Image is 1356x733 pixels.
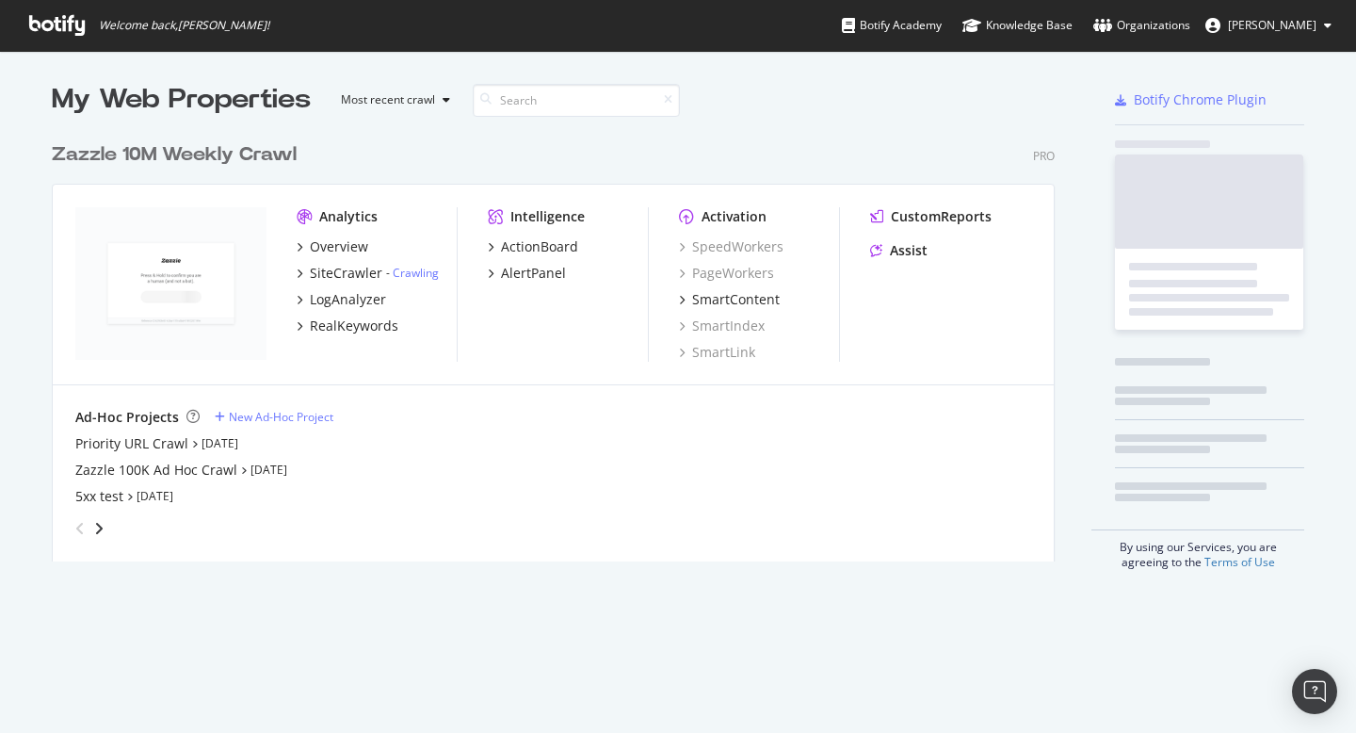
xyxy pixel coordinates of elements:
input: Search [473,84,680,117]
button: Most recent crawl [326,85,458,115]
div: Knowledge Base [962,16,1073,35]
div: Open Intercom Messenger [1292,669,1337,714]
div: Assist [890,241,928,260]
a: SpeedWorkers [679,237,783,256]
div: SiteCrawler [310,264,382,283]
div: CustomReports [891,207,992,226]
a: Crawling [393,265,439,281]
div: By using our Services, you are agreeing to the [1091,529,1304,570]
div: AlertPanel [501,264,566,283]
div: Intelligence [510,207,585,226]
a: New Ad-Hoc Project [215,409,333,425]
a: [DATE] [137,488,173,504]
div: Botify Academy [842,16,942,35]
div: angle-right [92,519,105,538]
a: SiteCrawler- Crawling [297,264,439,283]
div: angle-left [68,513,92,544]
div: grid [52,119,1070,562]
a: Zazzle 100K Ad Hoc Crawl [75,461,237,480]
a: RealKeywords [297,317,398,335]
a: Overview [297,237,368,256]
a: SmartIndex [679,317,765,335]
div: Organizations [1093,16,1190,35]
a: AlertPanel [488,264,566,283]
span: Welcome back, [PERSON_NAME] ! [99,18,269,33]
a: SmartContent [679,290,780,309]
div: Activation [702,207,767,226]
a: [DATE] [250,462,287,478]
div: Overview [310,237,368,256]
button: [PERSON_NAME] [1190,10,1347,41]
div: Botify Chrome Plugin [1134,90,1267,109]
div: Zazzle 10M Weekly Crawl [52,141,297,169]
a: Priority URL Crawl [75,434,188,453]
div: Ad-Hoc Projects [75,408,179,427]
div: Analytics [319,207,378,226]
a: SmartLink [679,343,755,362]
a: CustomReports [870,207,992,226]
a: [DATE] [202,435,238,451]
div: Pro [1033,148,1055,164]
div: My Web Properties [52,81,311,119]
div: - [386,265,439,281]
div: Most recent crawl [341,94,435,106]
a: LogAnalyzer [297,290,386,309]
div: New Ad-Hoc Project [229,409,333,425]
a: PageWorkers [679,264,774,283]
div: ActionBoard [501,237,578,256]
div: SmartContent [692,290,780,309]
a: Assist [870,241,928,260]
a: Botify Chrome Plugin [1115,90,1267,109]
a: Zazzle 10M Weekly Crawl [52,141,304,169]
div: RealKeywords [310,317,398,335]
img: zazzle.com [75,207,266,360]
a: ActionBoard [488,237,578,256]
a: 5xx test [75,487,123,506]
span: Colin Ma [1228,17,1316,33]
a: Terms of Use [1204,554,1275,570]
div: LogAnalyzer [310,290,386,309]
